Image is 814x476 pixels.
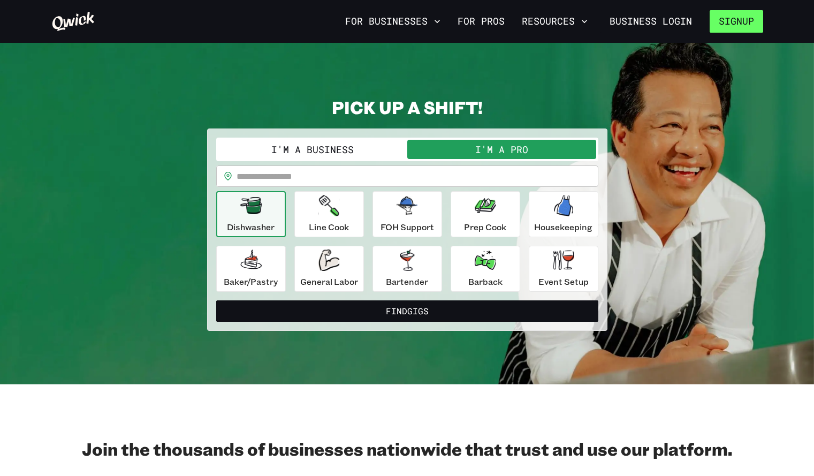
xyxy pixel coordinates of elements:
[600,10,701,33] a: Business Login
[216,300,598,322] button: FindGigs
[300,275,358,288] p: General Labor
[294,191,364,237] button: Line Cook
[216,191,286,237] button: Dishwasher
[216,246,286,292] button: Baker/Pastry
[372,191,442,237] button: FOH Support
[309,221,349,233] p: Line Cook
[451,191,520,237] button: Prep Cook
[464,221,506,233] p: Prep Cook
[207,96,607,118] h2: PICK UP A SHIFT!
[294,246,364,292] button: General Labor
[386,275,428,288] p: Bartender
[529,246,598,292] button: Event Setup
[341,12,445,31] button: For Businesses
[224,275,278,288] p: Baker/Pastry
[227,221,275,233] p: Dishwasher
[529,191,598,237] button: Housekeeping
[710,10,763,33] button: Signup
[518,12,592,31] button: Resources
[381,221,434,233] p: FOH Support
[51,438,763,459] h2: Join the thousands of businesses nationwide that trust and use our platform.
[451,246,520,292] button: Barback
[468,275,503,288] p: Barback
[407,140,596,159] button: I'm a Pro
[534,221,592,233] p: Housekeeping
[218,140,407,159] button: I'm a Business
[538,275,589,288] p: Event Setup
[372,246,442,292] button: Bartender
[453,12,509,31] a: For Pros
